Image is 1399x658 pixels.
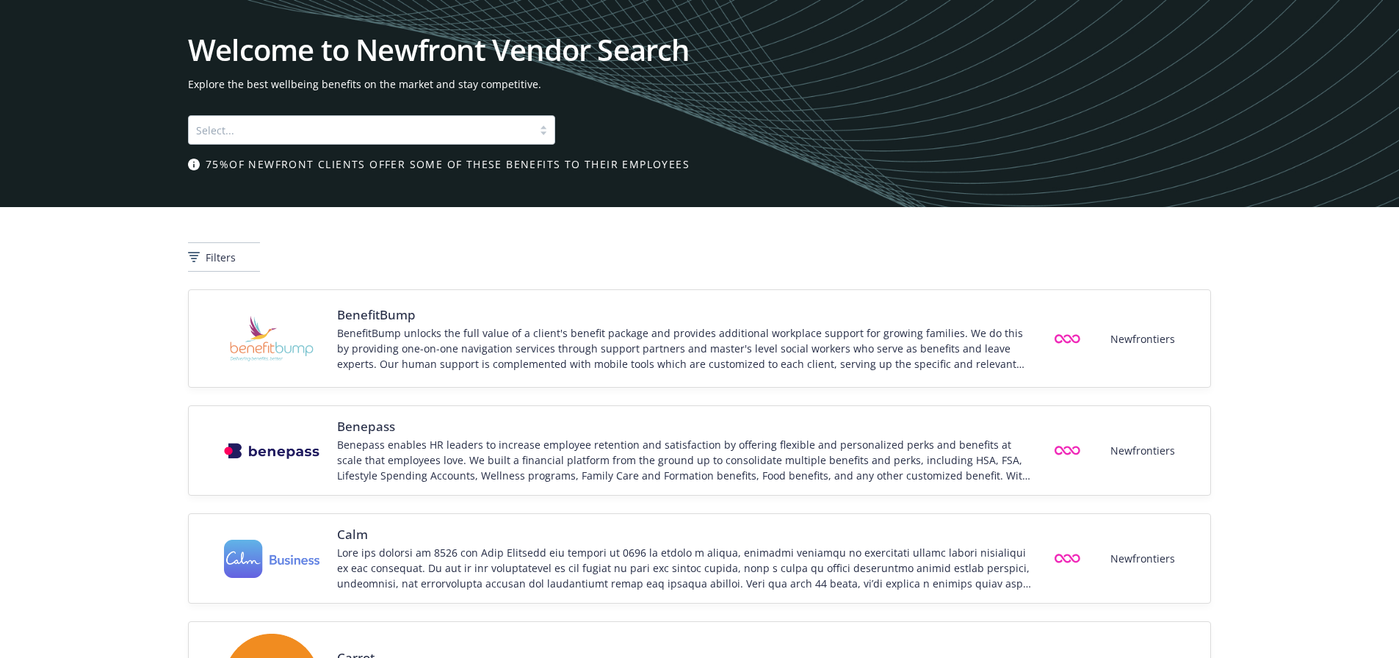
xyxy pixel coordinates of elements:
[1110,443,1175,458] span: Newfrontiers
[224,302,319,375] img: Vendor logo for BenefitBump
[337,306,1033,324] span: BenefitBump
[224,540,319,579] img: Vendor logo for Calm
[337,545,1033,591] div: Lore ips dolorsi am 8526 con Adip Elitsedd eiu tempori ut 0696 la etdolo m aliqua, enimadmi venia...
[337,325,1033,372] div: BenefitBump unlocks the full value of a client's benefit package and provides additional workplac...
[188,35,1211,65] h1: Welcome to Newfront Vendor Search
[188,76,1211,92] span: Explore the best wellbeing benefits on the market and stay competitive.
[337,418,1033,435] span: Benepass
[337,437,1033,483] div: Benepass enables HR leaders to increase employee retention and satisfaction by offering flexible ...
[188,242,260,272] button: Filters
[224,443,319,459] img: Vendor logo for Benepass
[1110,551,1175,566] span: Newfrontiers
[337,526,1033,543] span: Calm
[206,156,690,172] span: 75% of Newfront clients offer some of these benefits to their employees
[206,250,236,265] span: Filters
[1110,331,1175,347] span: Newfrontiers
